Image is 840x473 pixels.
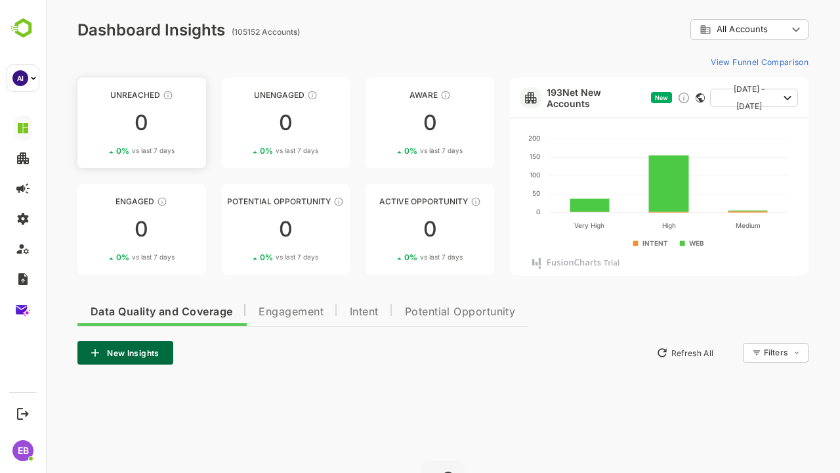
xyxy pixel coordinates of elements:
img: BambooboxLogoMark.f1c84d78b4c51b1a7b5f700c9845e183.svg [7,16,40,41]
div: 0 % [358,252,417,262]
div: 0 % [214,146,272,156]
div: All Accounts [654,24,742,35]
div: 0 % [358,146,417,156]
text: High [616,221,629,230]
span: All Accounts [671,24,722,34]
span: vs last 7 days [86,146,129,156]
a: UnengagedThese accounts have not shown enough engagement and need nurturing00%vs last 7 days [176,78,304,168]
div: These accounts have not been engaged with for a defined time period [117,90,127,101]
a: AwareThese accounts have just entered the buying cycle and need further nurturing00%vs last 7 days [320,78,448,168]
div: AI [12,70,28,86]
a: Active OpportunityThese accounts have open opportunities which might be at any of the Sales Stage... [320,184,448,275]
div: Unreached [31,90,160,100]
div: This card does not support filter and segments [650,93,659,102]
span: vs last 7 days [374,252,417,262]
div: These accounts have not shown enough engagement and need nurturing [261,90,272,101]
text: 150 [484,152,494,160]
div: These accounts are MQAs and can be passed on to Inside Sales [287,196,298,207]
div: 0 % [70,146,129,156]
text: 0 [490,208,494,215]
button: View Funnel Comparison [660,51,763,72]
div: Engaged [31,196,160,206]
div: 0 % [70,252,129,262]
text: 200 [482,134,494,142]
a: Potential OpportunityThese accounts are MQAs and can be passed on to Inside Sales00%vs last 7 days [176,184,304,275]
text: Very High [528,221,558,230]
div: These accounts have just entered the buying cycle and need further nurturing [394,90,405,101]
div: 0 % [214,252,272,262]
span: Potential Opportunity [359,307,470,317]
span: Data Quality and Coverage [45,307,186,317]
div: Dashboard Insights [31,20,179,39]
div: 0 [320,219,448,240]
div: Unengaged [176,90,304,100]
ag: (105152 Accounts) [186,27,258,37]
span: Engagement [213,307,278,317]
div: Discover new ICP-fit accounts showing engagement — via intent surges, anonymous website visits, L... [631,91,644,104]
text: 100 [484,171,494,179]
div: 0 [31,112,160,133]
button: Refresh All [604,342,673,363]
div: 0 [320,112,448,133]
button: New Insights [31,341,127,365]
div: 0 [31,219,160,240]
div: Filters [717,341,763,365]
span: Intent [304,307,333,317]
a: EngagedThese accounts are warm, further nurturing would qualify them to MQAs00%vs last 7 days [31,184,160,275]
button: Logout [14,405,31,422]
span: vs last 7 days [230,146,272,156]
text: Medium [689,221,714,229]
div: Potential Opportunity [176,196,304,206]
span: vs last 7 days [230,252,272,262]
div: 0 [176,112,304,133]
button: [DATE] - [DATE] [664,89,752,107]
span: [DATE] - [DATE] [675,81,732,115]
div: Filters [718,348,742,357]
div: EB [12,440,33,461]
span: vs last 7 days [86,252,129,262]
text: 50 [486,189,494,197]
div: Active Opportunity [320,196,448,206]
a: 193Net New Accounts [501,87,600,109]
div: These accounts have open opportunities which might be at any of the Sales Stages [425,196,435,207]
span: vs last 7 days [374,146,417,156]
div: These accounts are warm, further nurturing would qualify them to MQAs [111,196,121,207]
div: Aware [320,90,448,100]
div: All Accounts [644,17,763,43]
span: New [609,94,622,101]
a: UnreachedThese accounts have not been engaged with for a defined time period00%vs last 7 days [31,78,160,168]
div: 0 [176,219,304,240]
